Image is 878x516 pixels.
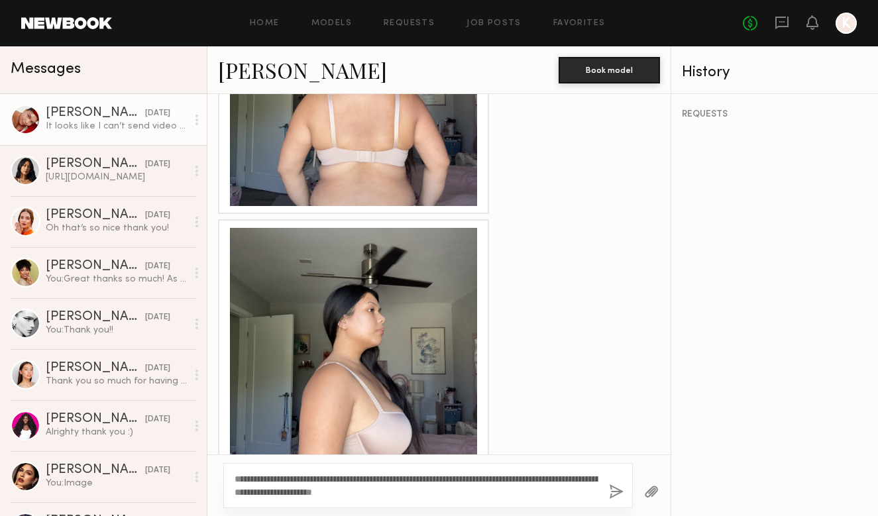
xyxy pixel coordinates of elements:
[46,209,145,222] div: [PERSON_NAME]
[145,311,170,324] div: [DATE]
[311,19,352,28] a: Models
[145,413,170,426] div: [DATE]
[682,110,867,119] div: REQUESTS
[46,260,145,273] div: [PERSON_NAME]
[682,65,867,80] div: History
[46,477,187,490] div: You: Image
[46,413,145,426] div: [PERSON_NAME]
[145,158,170,171] div: [DATE]
[559,57,660,83] button: Book model
[46,158,145,171] div: [PERSON_NAME]
[145,107,170,120] div: [DATE]
[836,13,857,34] a: K
[11,62,81,77] span: Messages
[145,362,170,375] div: [DATE]
[46,120,187,132] div: It looks like I can’t send video here, lmk where I can!
[46,464,145,477] div: [PERSON_NAME]
[46,426,187,439] div: Alrighty thank you :)
[46,362,145,375] div: [PERSON_NAME]
[46,222,187,234] div: Oh that’s so nice thank you!
[46,375,187,387] div: Thank you so much for having me! It was such a fun shoot!! :)
[46,107,145,120] div: [PERSON_NAME]
[46,324,187,336] div: You: Thank you!!
[46,311,145,324] div: [PERSON_NAME]
[145,209,170,222] div: [DATE]
[466,19,521,28] a: Job Posts
[384,19,435,28] a: Requests
[250,19,280,28] a: Home
[46,171,187,183] div: [URL][DOMAIN_NAME]
[559,64,660,75] a: Book model
[46,273,187,285] div: You: Great thanks so much! As soon as possible would be ideal :)
[553,19,606,28] a: Favorites
[218,56,387,84] a: [PERSON_NAME]
[145,464,170,477] div: [DATE]
[145,260,170,273] div: [DATE]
